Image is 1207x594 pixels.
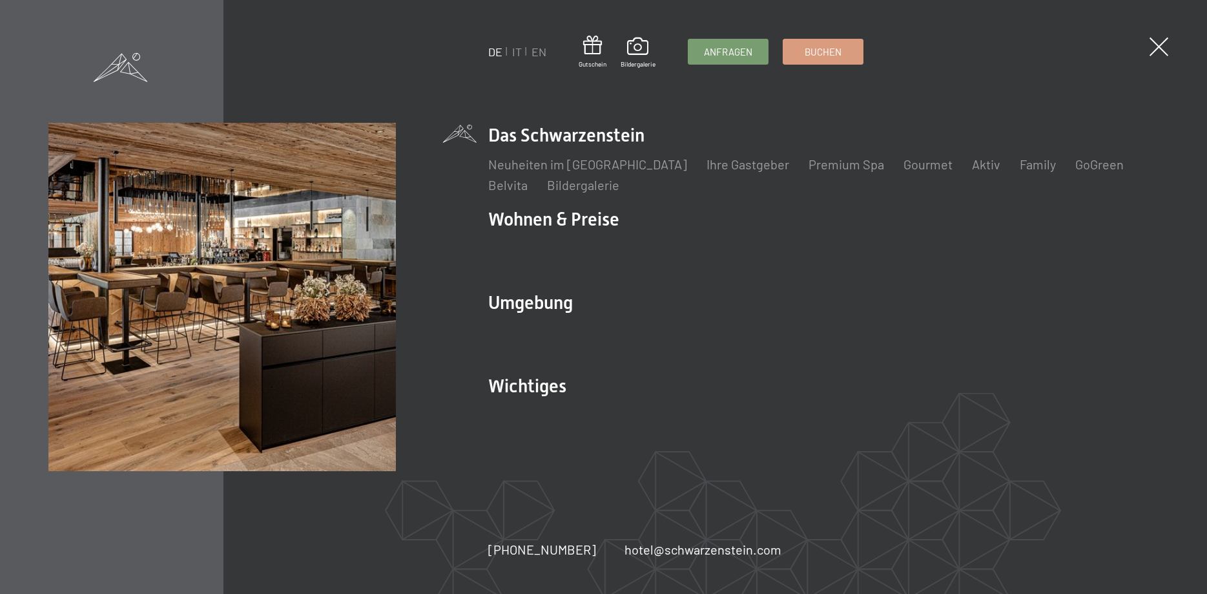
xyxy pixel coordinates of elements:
span: Gutschein [579,59,606,69]
a: Buchen [783,39,863,64]
img: Wellnesshotel Südtirol SCHWARZENSTEIN - Wellnessurlaub in den Alpen, Wandern und Wellness [48,123,396,471]
span: Anfragen [704,45,752,59]
a: Premium Spa [809,156,884,172]
span: Bildergalerie [621,59,655,69]
a: Family [1020,156,1056,172]
a: Ihre Gastgeber [707,156,789,172]
a: Anfragen [688,39,768,64]
a: Gutschein [579,36,606,69]
a: Gourmet [903,156,953,172]
a: Belvita [488,177,528,193]
a: Bildergalerie [547,177,619,193]
a: hotel@schwarzenstein.com [624,540,781,558]
a: Aktiv [972,156,1000,172]
a: EN [531,45,546,59]
a: DE [488,45,502,59]
span: Buchen [805,45,841,59]
a: IT [512,45,522,59]
span: [PHONE_NUMBER] [488,542,596,557]
a: Bildergalerie [621,37,655,69]
a: Neuheiten im [GEOGRAPHIC_DATA] [488,156,687,172]
a: GoGreen [1075,156,1124,172]
a: [PHONE_NUMBER] [488,540,596,558]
